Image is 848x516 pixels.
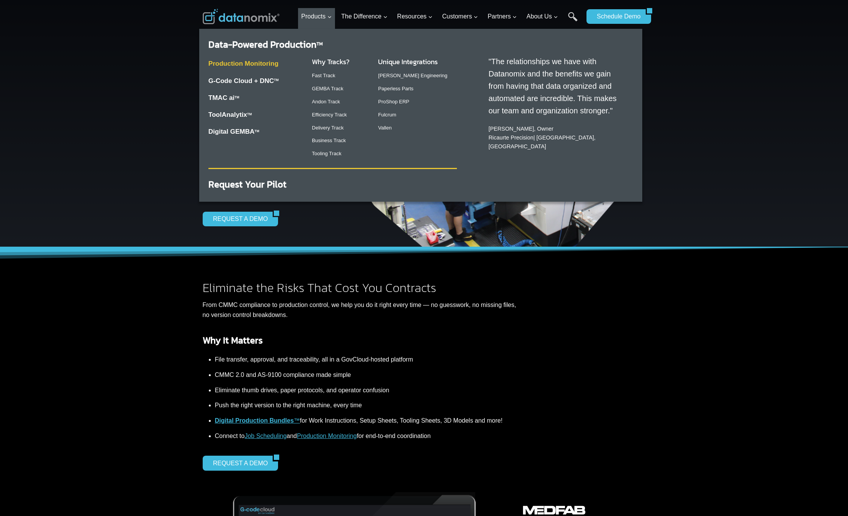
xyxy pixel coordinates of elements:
strong: Why It Matters [203,333,263,347]
a: Andon Track [312,99,340,105]
a: Terms [86,171,98,177]
h3: Unique Integrations [378,56,457,67]
a: Privacy Policy [105,171,130,177]
span: About Us [526,12,558,22]
a: ToolAnalytix [208,111,247,118]
span: Partners [488,12,517,22]
p: [PERSON_NAME], Owner | [GEOGRAPHIC_DATA], [GEOGRAPHIC_DATA] [488,124,625,151]
a: Request Your Pilot [208,178,287,191]
a: TMAC aiTM [208,94,239,101]
a: [PERSON_NAME] Engineering [378,73,447,78]
a: Vallen [378,125,392,131]
a: Fast Track [312,73,335,78]
span: The Difference [341,12,388,22]
li: Push the right version to the right machine, every time [215,398,516,413]
a: Search [568,12,578,29]
a: Digital GEMBATM [208,128,259,135]
a: GEMBA Track [312,86,343,91]
a: ProShop ERP [378,99,409,105]
sup: TM [317,40,323,47]
a: Why Tracks? [312,56,350,67]
li: Connect to and for end-to-end coordination [215,428,516,444]
a: Digital Production Bundles™ [215,417,300,424]
a: Paperless Parts [378,86,413,91]
a: Production Monitoring [208,60,278,67]
span: Customers [442,12,478,22]
a: G-Code Cloud + DNCTM [208,77,279,85]
li: File transfer, approval, and traceability, all in a GovCloud-hosted platform [215,352,516,367]
span: Resources [397,12,433,22]
a: Production Monitoring [297,433,357,439]
a: Schedule Demo [586,9,646,24]
a: TM [247,112,252,116]
nav: Primary Navigation [298,4,583,29]
a: Business Track [312,138,346,143]
a: Efficiency Track [312,112,347,118]
a: REQUEST A DEMO [203,456,273,470]
a: Ricaurte Precision [488,134,533,141]
a: Tooling Track [312,151,342,156]
a: Fulcrum [378,112,396,118]
strong: Digital Production Bundles [215,417,294,424]
sup: TM [274,78,278,82]
span: Last Name [173,0,198,7]
li: for Work Instructions, Setup Sheets, Tooling Sheets, 3D Models and more! [215,413,516,428]
a: Delivery Track [312,125,343,131]
span: Products [301,12,332,22]
a: Data-Powered ProductionTM [208,38,323,51]
img: Datanomix [203,9,280,24]
li: Eliminate thumb drives, paper protocols, and operator confusion [215,383,516,398]
h2: Eliminate the Risks That Cost You Contracts [203,282,516,294]
sup: TM [255,129,259,133]
sup: TM [235,95,239,99]
p: "The relationships we have with Datanomix and the benefits we gain from having that data organize... [488,55,625,117]
a: Job Scheduling [245,433,287,439]
span: State/Region [173,95,203,102]
p: From CMMC compliance to production control, we help you do it right every time — no guesswork, no... [203,300,516,320]
li: CMMC 2.0 and AS-9100 compliance made simple [215,367,516,383]
span: Phone number [173,32,208,39]
a: REQUEST A DEMO [203,212,273,226]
